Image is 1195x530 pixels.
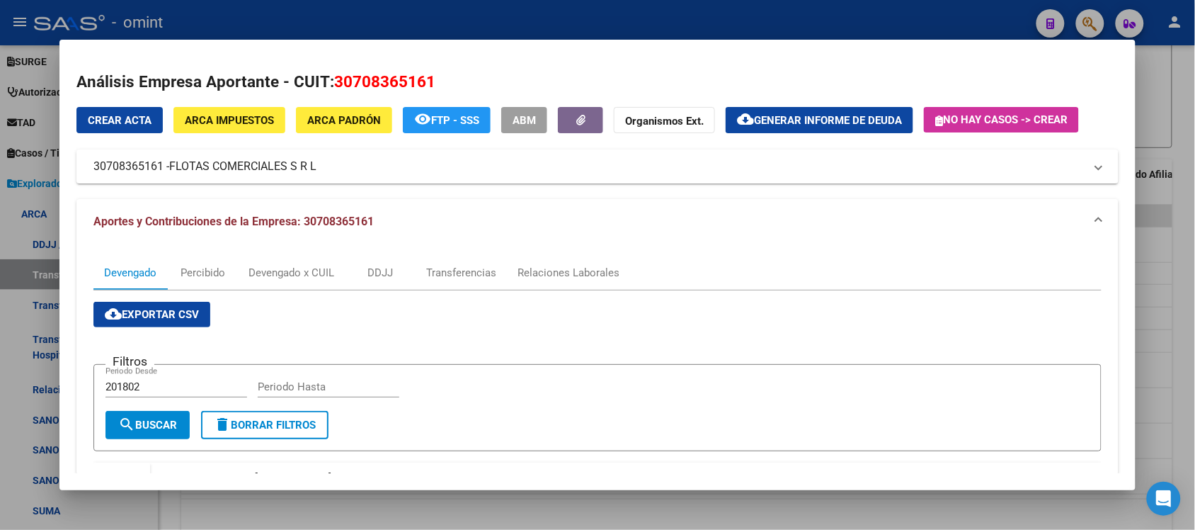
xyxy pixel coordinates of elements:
button: Borrar Filtros [201,411,328,439]
button: ABM [501,107,547,133]
span: Exportar CSV [105,308,199,321]
span: Aportes y Contribuciones de la Empresa: 30708365161 [93,215,374,228]
span: ARCA Padrón [307,114,381,127]
div: DDJJ [367,265,393,281]
datatable-header-cell: Deuda Total Con Intereses [150,463,249,525]
span: Crear Acta [88,114,151,127]
datatable-header-cell: Dias [447,463,483,525]
button: Organismos Ext. [614,107,715,133]
button: Exportar CSV [93,302,210,327]
span: Cobrado Bruto por Fiscalización [729,472,811,500]
span: Borrar Filtros [214,419,316,432]
datatable-header-cell: Declarado Bruto ARCA [497,463,603,525]
span: Deuda Total Con Intereses [156,472,230,500]
h3: Filtros [105,354,154,369]
mat-icon: remove_red_eye [414,111,431,128]
span: ABM [513,114,536,127]
span: Incobrable / Acta virtual [835,472,912,500]
span: Generar informe de deuda [754,114,902,127]
div: Devengado [104,265,156,281]
strong: Organismos Ext. [625,115,704,128]
span: Dias [453,472,473,483]
datatable-header-cell: Transferido De Más [950,463,1056,525]
span: Declarado Bruto ARCA [503,472,576,500]
datatable-header-cell: Interés Aporte cobrado por ARCA [1070,463,1177,525]
button: ARCA Impuestos [173,107,285,133]
span: | [1062,472,1065,483]
mat-panel-title: 30708365161 - [93,158,1084,175]
datatable-header-cell: Transferido Bruto ARCA [603,463,709,525]
div: Relaciones Laborales [518,265,619,281]
span: Interés Aporte cobrado por ARCA [1076,472,1157,500]
mat-icon: cloud_download [105,305,122,322]
button: ARCA Padrón [296,107,392,133]
button: Crear Acta [76,107,163,133]
button: Generar informe de deuda [726,107,913,133]
button: No hay casos -> Crear [924,107,1079,132]
span: Buscar [118,419,177,432]
datatable-header-cell: Período [93,463,150,522]
div: Open Intercom Messenger [1147,482,1181,516]
datatable-header-cell: Intereses [348,463,447,525]
span: | [715,472,718,483]
div: Transferencias [426,265,496,281]
div: Devengado x CUIL [248,265,334,281]
mat-icon: cloud_download [737,111,754,128]
span: | [488,472,491,483]
datatable-header-cell: | [936,463,950,525]
button: FTP - SSS [403,107,491,133]
datatable-header-cell: | [483,463,497,525]
span: Período [99,472,135,483]
mat-icon: delete [214,416,231,433]
mat-expansion-panel-header: Aportes y Contribuciones de la Empresa: 30708365161 [76,199,1118,244]
span: [PERSON_NAME] de Fiscalización e Incobrable [255,472,336,516]
span: FTP - SSS [431,114,479,127]
datatable-header-cell: Deuda Bruta Neto de Fiscalización e Incobrable [249,463,348,525]
datatable-header-cell: | [1056,463,1070,525]
datatable-header-cell: Cobrado Bruto por Fiscalización [724,463,830,525]
span: Transferido Bruto ARCA [609,472,689,500]
span: No hay casos -> Crear [935,113,1068,126]
mat-expansion-panel-header: 30708365161 -FLOTAS COMERCIALES S R L [76,150,1118,184]
span: ARCA Impuestos [185,114,274,127]
span: Transferido De Más [956,472,1044,483]
button: Buscar [105,411,190,439]
span: 30708365161 [334,72,435,91]
span: | [942,472,944,483]
span: Intereses [354,472,396,483]
datatable-header-cell: Incobrable / Acta virtual [830,463,936,525]
span: FLOTAS COMERCIALES S R L [169,158,316,175]
h2: Análisis Empresa Aportante - CUIT: [76,70,1118,94]
mat-icon: search [118,416,135,433]
datatable-header-cell: | [709,463,724,525]
div: Percibido [181,265,225,281]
